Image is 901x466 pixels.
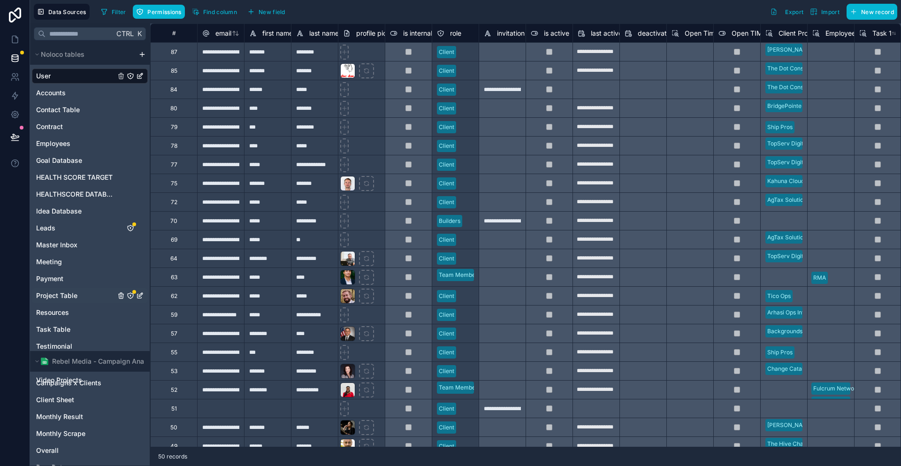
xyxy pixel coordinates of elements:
[638,29,683,38] span: deactivated at
[171,199,177,206] div: 72
[439,236,454,244] div: Client
[171,180,177,187] div: 75
[189,5,240,19] button: Find column
[861,8,894,15] span: New record
[171,405,177,413] div: 51
[785,8,803,15] span: Export
[825,29,879,38] span: Employee Project
[171,142,177,150] div: 78
[439,311,454,319] div: Client
[147,8,181,15] span: Permissions
[171,161,177,168] div: 77
[171,349,177,356] div: 55
[591,29,630,38] span: last active at
[171,311,177,319] div: 59
[767,4,807,20] button: Export
[439,85,454,94] div: Client
[439,367,454,375] div: Client
[439,383,478,392] div: Team Member
[170,255,177,262] div: 64
[439,348,454,357] div: Client
[170,105,177,112] div: 80
[779,29,819,38] span: Client Project
[356,29,399,38] span: profile picture
[439,423,454,432] div: Client
[439,217,460,225] div: Builders
[439,329,454,338] div: Client
[48,8,86,15] span: Data Sources
[215,29,231,38] span: email
[133,5,184,19] button: Permissions
[685,29,727,38] span: Open Time ID
[170,424,177,431] div: 50
[171,274,177,281] div: 63
[439,442,454,451] div: Client
[171,67,177,75] div: 85
[403,29,432,38] span: is internal
[170,443,177,450] div: 49
[158,30,190,37] div: #
[439,179,454,188] div: Client
[170,217,177,225] div: 70
[807,4,843,20] button: Import
[497,29,544,38] span: invitation token
[259,8,285,15] span: New field
[115,28,135,39] span: Ctrl
[872,29,892,38] span: Task 1
[843,4,897,20] a: New record
[170,86,177,93] div: 84
[171,236,177,244] div: 69
[203,8,237,15] span: Find column
[544,29,569,38] span: is active
[732,29,815,38] span: Open TIME ID is not empty
[97,5,130,19] button: Filter
[171,292,177,300] div: 62
[309,29,339,38] span: last name
[439,67,454,75] div: Client
[439,48,454,56] div: Client
[439,271,478,279] div: Team Member
[34,4,90,20] button: Data Sources
[439,160,454,169] div: Client
[821,8,840,15] span: Import
[171,367,177,375] div: 53
[450,29,461,38] span: role
[439,104,454,113] div: Client
[171,386,177,394] div: 52
[439,142,454,150] div: Client
[171,123,177,131] div: 79
[136,31,143,37] span: K
[112,8,126,15] span: Filter
[171,48,177,56] div: 87
[244,5,289,19] button: New field
[439,405,454,413] div: Client
[439,254,454,263] div: Client
[439,198,454,206] div: Client
[439,123,454,131] div: Client
[158,453,187,460] span: 50 records
[439,292,454,300] div: Client
[262,29,293,38] span: first name
[133,5,188,19] a: Permissions
[171,330,177,337] div: 57
[847,4,897,20] button: New record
